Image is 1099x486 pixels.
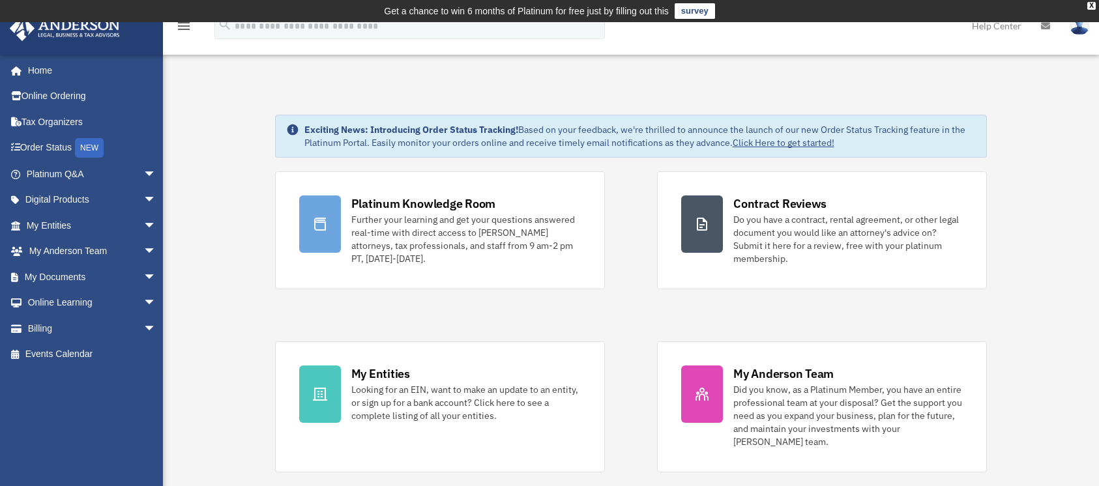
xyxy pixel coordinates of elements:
div: NEW [75,138,104,158]
a: Billingarrow_drop_down [9,315,176,341]
div: Get a chance to win 6 months of Platinum for free just by filling out this [384,3,669,19]
i: search [218,18,232,32]
div: Do you have a contract, rental agreement, or other legal document you would like an attorney's ad... [733,213,963,265]
a: Order StatusNEW [9,135,176,162]
a: survey [675,3,715,19]
div: Did you know, as a Platinum Member, you have an entire professional team at your disposal? Get th... [733,383,963,448]
span: arrow_drop_down [143,212,169,239]
strong: Exciting News: Introducing Order Status Tracking! [304,124,518,136]
div: Looking for an EIN, want to make an update to an entity, or sign up for a bank account? Click her... [351,383,581,422]
span: arrow_drop_down [143,161,169,188]
a: Online Learningarrow_drop_down [9,290,176,316]
a: Platinum Knowledge Room Further your learning and get your questions answered real-time with dire... [275,171,605,289]
a: menu [176,23,192,34]
div: Platinum Knowledge Room [351,195,496,212]
a: Platinum Q&Aarrow_drop_down [9,161,176,187]
div: My Entities [351,365,410,382]
a: My Documentsarrow_drop_down [9,264,176,290]
a: Contract Reviews Do you have a contract, rental agreement, or other legal document you would like... [657,171,987,289]
div: My Anderson Team [733,365,834,382]
a: Click Here to get started! [733,137,834,149]
a: Tax Organizers [9,109,176,135]
a: My Entitiesarrow_drop_down [9,212,176,238]
a: My Entities Looking for an EIN, want to make an update to an entity, or sign up for a bank accoun... [275,341,605,472]
a: Events Calendar [9,341,176,367]
a: Digital Productsarrow_drop_down [9,187,176,213]
i: menu [176,18,192,34]
span: arrow_drop_down [143,315,169,342]
span: arrow_drop_down [143,187,169,214]
img: Anderson Advisors Platinum Portal [6,16,124,41]
a: My Anderson Teamarrow_drop_down [9,238,176,264]
div: Further your learning and get your questions answered real-time with direct access to [PERSON_NAM... [351,213,581,265]
a: Home [9,57,169,83]
a: My Anderson Team Did you know, as a Platinum Member, you have an entire professional team at your... [657,341,987,472]
span: arrow_drop_down [143,290,169,317]
div: close [1087,2,1096,10]
a: Online Ordering [9,83,176,109]
img: User Pic [1070,16,1089,35]
span: arrow_drop_down [143,264,169,291]
div: Based on your feedback, we're thrilled to announce the launch of our new Order Status Tracking fe... [304,123,976,149]
div: Contract Reviews [733,195,827,212]
span: arrow_drop_down [143,238,169,265]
